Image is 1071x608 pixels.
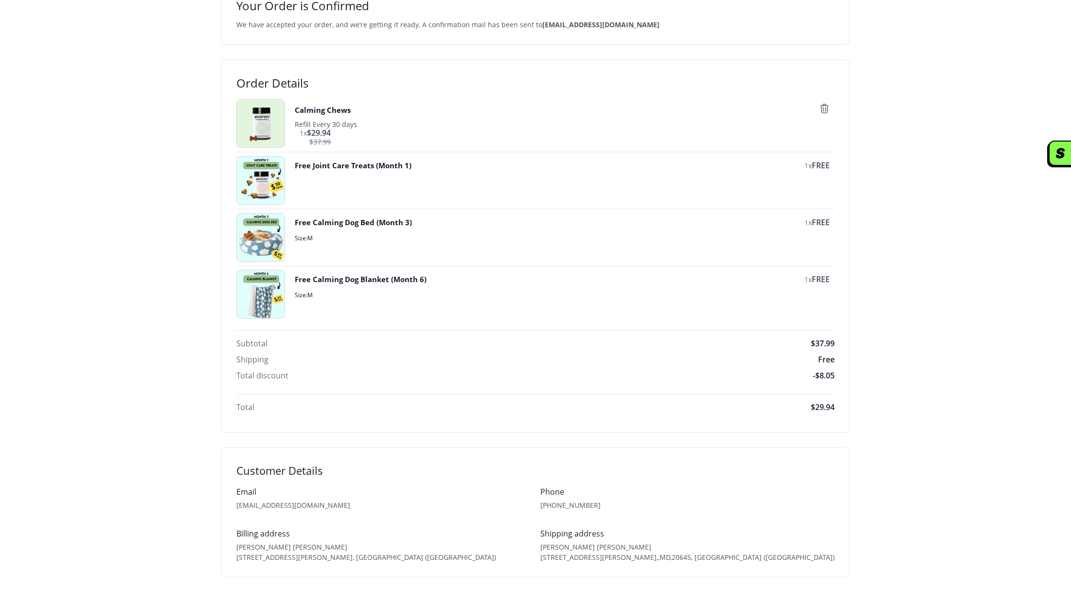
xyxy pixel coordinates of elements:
span: Email [236,486,531,498]
img: Free Calming Dog Bed (Month 3) [237,214,285,261]
span: We have accepted your order, and we’re getting it ready. A confirmation mail has been sent to [236,19,835,30]
span: Total discount [236,370,288,381]
span: $ 29.94 [811,402,835,412]
button: Calming Chews [295,103,351,116]
span: Shipping address [540,528,835,539]
span: [EMAIL_ADDRESS][DOMAIN_NAME] [236,501,350,510]
img: Calming Chews [237,100,285,147]
span: [EMAIL_ADDRESS][DOMAIN_NAME] [542,20,660,29]
span: [PHONE_NUMBER] [540,501,601,510]
button: Free Calming Dog Blanket (Month 6) [295,274,427,285]
button: Free Joint Care Treats (Month 1) [295,160,411,171]
span: $ 37.99 [309,138,331,146]
span: -$8.05 [813,370,835,381]
span: 1 x [804,161,812,170]
span: [PERSON_NAME] [PERSON_NAME] [540,542,835,552]
span: 1 x [300,128,307,138]
span: 1 x [804,275,812,284]
span: FREE [812,160,830,171]
span: 1 x [804,218,812,227]
span: Size: M [295,290,830,300]
span: Phone [540,486,835,498]
span: Billing address [236,528,531,539]
span: Shipping [236,354,268,365]
span: Size: M [295,233,830,243]
span: [STREET_ADDRESS][PERSON_NAME] , , MD , 20645 , [GEOGRAPHIC_DATA] ([GEOGRAPHIC_DATA]) [540,552,835,562]
span: Total [236,402,254,412]
span: Order Details [236,74,835,92]
span: FREE [812,217,830,228]
span: Subtotal [236,338,268,349]
span: FREE [812,274,830,285]
span: [STREET_ADDRESS][PERSON_NAME] , [GEOGRAPHIC_DATA] ([GEOGRAPHIC_DATA]) [236,552,531,562]
span: [PERSON_NAME] [PERSON_NAME] [236,542,531,552]
span: Free [818,354,835,365]
img: Free Calming Dog Blanket (Month 6) [237,270,285,318]
span: $ 29.94 [307,127,331,138]
span: Customer Details [236,463,835,479]
span: $ 37.99 [811,338,835,349]
button: Free Calming Dog Bed (Month 3) [295,217,412,228]
img: Free Joint Care Treats (Month 1) [237,157,285,204]
span: Refill Every 30 days [295,120,357,129]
